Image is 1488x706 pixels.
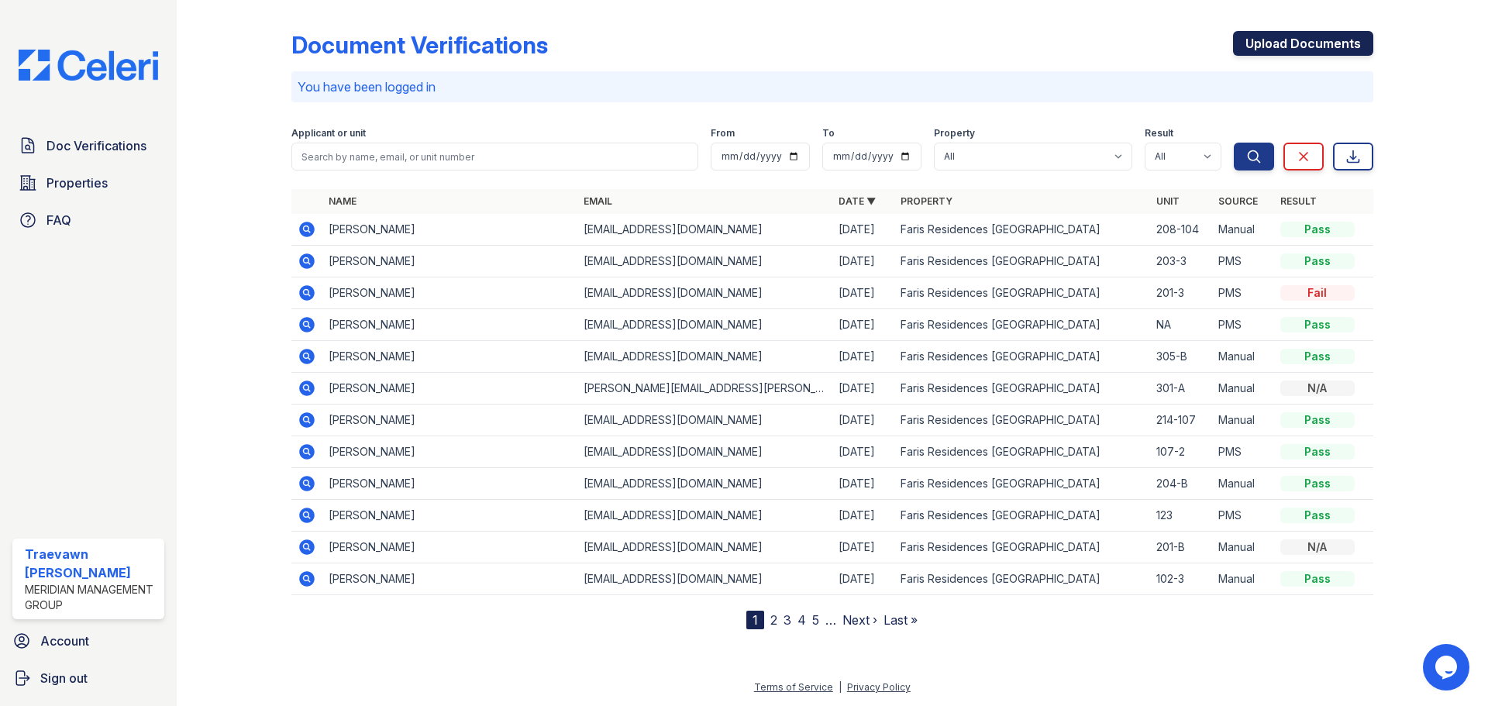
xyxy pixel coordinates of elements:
td: NA [1150,309,1212,341]
span: … [825,611,836,629]
td: [EMAIL_ADDRESS][DOMAIN_NAME] [577,405,832,436]
td: Manual [1212,532,1274,563]
div: 1 [746,611,764,629]
div: | [839,681,842,693]
td: Manual [1212,468,1274,500]
td: [EMAIL_ADDRESS][DOMAIN_NAME] [577,246,832,277]
td: Faris Residences [GEOGRAPHIC_DATA] [894,277,1149,309]
span: Properties [46,174,108,192]
td: [DATE] [832,277,894,309]
td: PMS [1212,246,1274,277]
div: Document Verifications [291,31,548,59]
p: You have been logged in [298,77,1367,96]
div: Meridian Management Group [25,582,158,613]
a: FAQ [12,205,164,236]
td: PMS [1212,500,1274,532]
input: Search by name, email, or unit number [291,143,698,170]
td: [PERSON_NAME] [322,214,577,246]
label: From [711,127,735,139]
td: [DATE] [832,500,894,532]
label: Result [1145,127,1173,139]
div: Pass [1280,253,1355,269]
td: [PERSON_NAME] [322,373,577,405]
td: [DATE] [832,373,894,405]
td: [DATE] [832,246,894,277]
td: PMS [1212,277,1274,309]
div: Pass [1280,317,1355,332]
a: 2 [770,612,777,628]
td: 102-3 [1150,563,1212,595]
a: 5 [812,612,819,628]
td: 214-107 [1150,405,1212,436]
label: Property [934,127,975,139]
td: Faris Residences [GEOGRAPHIC_DATA] [894,214,1149,246]
div: N/A [1280,539,1355,555]
td: Faris Residences [GEOGRAPHIC_DATA] [894,468,1149,500]
span: Doc Verifications [46,136,146,155]
span: Account [40,632,89,650]
td: Faris Residences [GEOGRAPHIC_DATA] [894,563,1149,595]
a: Email [584,195,612,207]
a: Upload Documents [1233,31,1373,56]
td: [EMAIL_ADDRESS][DOMAIN_NAME] [577,341,832,373]
a: 4 [797,612,806,628]
div: Fail [1280,285,1355,301]
div: Pass [1280,508,1355,523]
td: Manual [1212,563,1274,595]
td: [EMAIL_ADDRESS][DOMAIN_NAME] [577,214,832,246]
td: [EMAIL_ADDRESS][DOMAIN_NAME] [577,563,832,595]
td: [EMAIL_ADDRESS][DOMAIN_NAME] [577,436,832,468]
div: N/A [1280,381,1355,396]
td: [PERSON_NAME] [322,246,577,277]
td: Faris Residences [GEOGRAPHIC_DATA] [894,405,1149,436]
td: 203-3 [1150,246,1212,277]
td: Faris Residences [GEOGRAPHIC_DATA] [894,532,1149,563]
a: 3 [784,612,791,628]
td: Manual [1212,341,1274,373]
td: 201-B [1150,532,1212,563]
td: Manual [1212,405,1274,436]
label: Applicant or unit [291,127,366,139]
td: [DATE] [832,341,894,373]
span: FAQ [46,211,71,229]
a: Properties [12,167,164,198]
td: Faris Residences [GEOGRAPHIC_DATA] [894,246,1149,277]
td: Manual [1212,373,1274,405]
td: Faris Residences [GEOGRAPHIC_DATA] [894,500,1149,532]
a: Name [329,195,356,207]
div: Pass [1280,476,1355,491]
td: [DATE] [832,405,894,436]
td: 208-104 [1150,214,1212,246]
a: Result [1280,195,1317,207]
a: Last » [883,612,918,628]
td: [PERSON_NAME] [322,309,577,341]
div: Pass [1280,412,1355,428]
td: [PERSON_NAME] [322,341,577,373]
td: [PERSON_NAME] [322,500,577,532]
td: Faris Residences [GEOGRAPHIC_DATA] [894,436,1149,468]
td: [PERSON_NAME] [322,468,577,500]
td: [PERSON_NAME] [322,277,577,309]
td: PMS [1212,436,1274,468]
a: Property [901,195,952,207]
td: PMS [1212,309,1274,341]
div: Traevawn [PERSON_NAME] [25,545,158,582]
td: [PERSON_NAME] [322,405,577,436]
td: [EMAIL_ADDRESS][DOMAIN_NAME] [577,309,832,341]
td: Faris Residences [GEOGRAPHIC_DATA] [894,341,1149,373]
div: Pass [1280,444,1355,460]
td: [PERSON_NAME] [322,563,577,595]
a: Privacy Policy [847,681,911,693]
a: Sign out [6,663,170,694]
a: Terms of Service [754,681,833,693]
a: Next › [842,612,877,628]
iframe: chat widget [1423,644,1472,691]
div: Pass [1280,571,1355,587]
a: Unit [1156,195,1180,207]
td: [DATE] [832,563,894,595]
a: Date ▼ [839,195,876,207]
td: [EMAIL_ADDRESS][DOMAIN_NAME] [577,532,832,563]
div: Pass [1280,222,1355,237]
td: Faris Residences [GEOGRAPHIC_DATA] [894,373,1149,405]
